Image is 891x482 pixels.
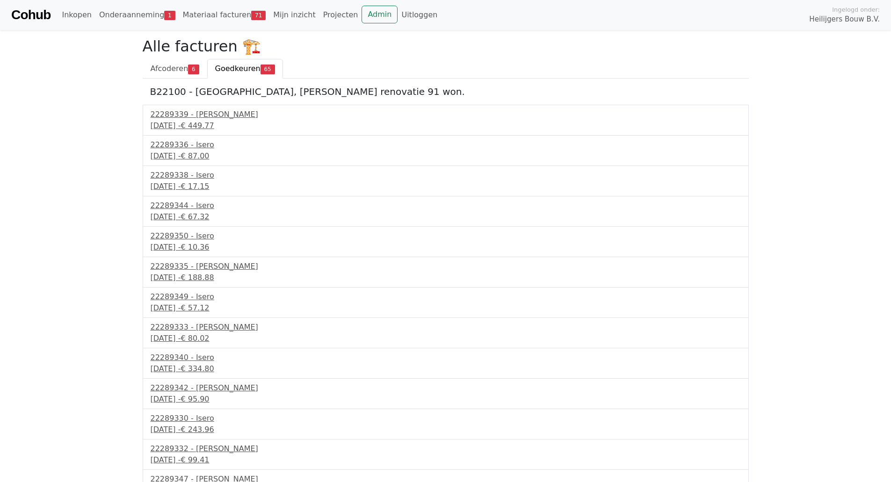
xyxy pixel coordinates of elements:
span: € 17.15 [181,182,209,191]
div: 22289342 - [PERSON_NAME] [151,382,741,394]
a: Mijn inzicht [269,6,319,24]
a: 22289342 - [PERSON_NAME][DATE] -€ 95.90 [151,382,741,405]
div: [DATE] - [151,242,741,253]
div: 22289349 - Isero [151,291,741,302]
div: 22289344 - Isero [151,200,741,211]
div: 22289335 - [PERSON_NAME] [151,261,741,272]
span: € 80.02 [181,334,209,343]
a: Inkopen [58,6,95,24]
a: 22289338 - Isero[DATE] -€ 17.15 [151,170,741,192]
span: € 95.90 [181,395,209,403]
span: € 243.96 [181,425,214,434]
div: 22289339 - [PERSON_NAME] [151,109,741,120]
a: 22289333 - [PERSON_NAME][DATE] -€ 80.02 [151,322,741,344]
div: [DATE] - [151,424,741,435]
span: € 449.77 [181,121,214,130]
span: Heilijgers Bouw B.V. [809,14,880,25]
h2: Alle facturen 🏗️ [143,37,749,55]
div: [DATE] - [151,454,741,466]
div: [DATE] - [151,272,741,283]
span: 71 [251,11,266,20]
div: [DATE] - [151,363,741,374]
div: 22289333 - [PERSON_NAME] [151,322,741,333]
h5: B22100 - [GEOGRAPHIC_DATA], [PERSON_NAME] renovatie 91 won. [150,86,741,97]
a: 22289340 - Isero[DATE] -€ 334.80 [151,352,741,374]
span: € 10.36 [181,243,209,252]
a: 22289335 - [PERSON_NAME][DATE] -€ 188.88 [151,261,741,283]
a: Goedkeuren65 [207,59,283,79]
a: 22289344 - Isero[DATE] -€ 67.32 [151,200,741,223]
div: [DATE] - [151,181,741,192]
div: [DATE] - [151,333,741,344]
span: Goedkeuren [215,64,261,73]
div: [DATE] - [151,302,741,314]
a: Projecten [319,6,362,24]
div: 22289340 - Isero [151,352,741,363]
a: Cohub [11,4,51,26]
div: 22289336 - Isero [151,139,741,151]
span: Ingelogd onder: [832,5,880,14]
a: 22289349 - Isero[DATE] -€ 57.12 [151,291,741,314]
span: 65 [261,65,275,74]
span: € 99.41 [181,455,209,464]
a: Admin [362,6,398,23]
a: Uitloggen [398,6,441,24]
a: 22289350 - Isero[DATE] -€ 10.36 [151,230,741,253]
a: 22289330 - Isero[DATE] -€ 243.96 [151,413,741,435]
div: 22289350 - Isero [151,230,741,242]
span: € 188.88 [181,273,214,282]
div: [DATE] - [151,151,741,162]
a: Materiaal facturen71 [179,6,270,24]
div: [DATE] - [151,211,741,223]
div: 22289332 - [PERSON_NAME] [151,443,741,454]
a: 22289336 - Isero[DATE] -€ 87.00 [151,139,741,162]
div: [DATE] - [151,394,741,405]
a: 22289339 - [PERSON_NAME][DATE] -€ 449.77 [151,109,741,131]
div: 22289338 - Isero [151,170,741,181]
a: 22289332 - [PERSON_NAME][DATE] -€ 99.41 [151,443,741,466]
span: € 57.12 [181,303,209,312]
span: 1 [164,11,175,20]
a: Onderaanneming1 [95,6,179,24]
span: 6 [188,65,199,74]
a: Afcoderen6 [143,59,207,79]
div: [DATE] - [151,120,741,131]
span: € 334.80 [181,364,214,373]
span: € 67.32 [181,212,209,221]
span: Afcoderen [151,64,188,73]
span: € 87.00 [181,151,209,160]
div: 22289330 - Isero [151,413,741,424]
